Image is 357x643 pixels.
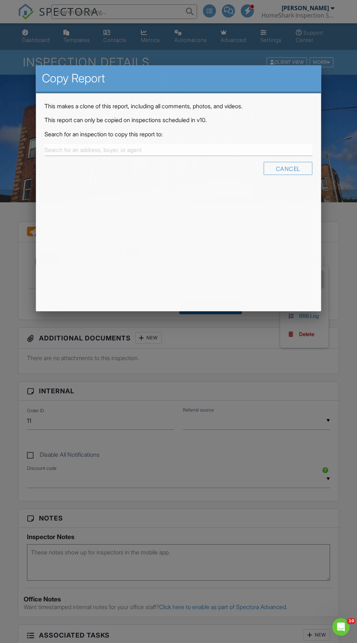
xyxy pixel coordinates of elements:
div: Cancel [264,162,313,175]
span: 10 [347,618,356,624]
p: This report can only be copied on inspections scheduled in v10. [44,116,312,124]
input: Search for an address, buyer, or agent [44,144,312,156]
p: This makes a clone of this report, including all comments, photos, and videos. [44,102,312,110]
p: Search for an inspection to copy this report to: [44,130,312,138]
h2: Copy Report [42,71,315,86]
iframe: Intercom live chat [332,618,350,636]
